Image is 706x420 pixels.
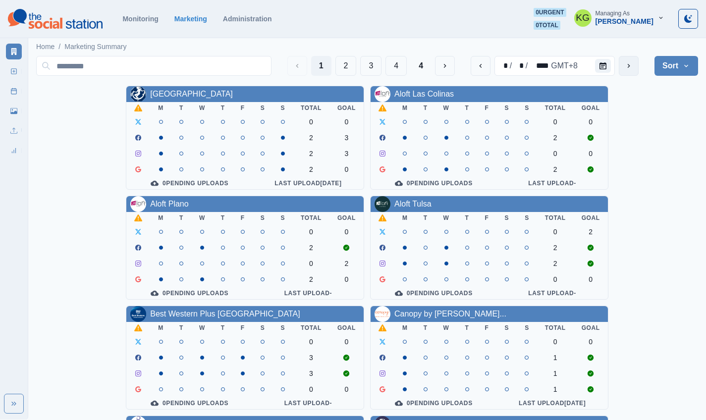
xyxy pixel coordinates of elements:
[337,228,356,236] div: 0
[416,212,435,224] th: T
[505,289,600,297] div: Last Upload -
[130,306,146,322] img: 107591225556643
[253,212,273,224] th: S
[58,42,60,52] span: /
[134,289,245,297] div: 0 Pending Uploads
[435,212,457,224] th: W
[545,385,566,393] div: 1
[525,60,529,72] div: /
[6,63,22,79] a: New Post
[582,275,600,283] div: 0
[150,90,233,98] a: [GEOGRAPHIC_DATA]
[497,102,517,114] th: S
[171,212,191,224] th: T
[134,399,245,407] div: 0 Pending Uploads
[360,56,381,76] button: Page 3
[379,399,489,407] div: 0 Pending Uploads
[545,228,566,236] div: 0
[301,228,322,236] div: 0
[411,56,431,76] button: Last Page
[505,399,600,407] div: Last Upload [DATE]
[394,102,416,114] th: M
[150,200,188,208] a: Aloft Plano
[337,165,356,173] div: 0
[545,260,566,267] div: 2
[301,165,322,173] div: 2
[566,8,672,28] button: Managing As[PERSON_NAME]
[596,17,653,26] div: [PERSON_NAME]
[545,275,566,283] div: 0
[619,56,639,76] button: next
[537,102,574,114] th: Total
[477,102,497,114] th: F
[457,102,477,114] th: T
[394,200,432,208] a: Aloft Tulsa
[301,369,322,377] div: 3
[171,322,191,334] th: T
[375,86,390,102] img: 123161447734516
[416,322,435,334] th: T
[150,310,300,318] a: Best Western Plus [GEOGRAPHIC_DATA]
[537,322,574,334] th: Total
[337,134,356,142] div: 3
[497,212,517,224] th: S
[150,322,171,334] th: M
[534,8,566,17] span: 0 urgent
[6,44,22,59] a: Marketing Summary
[582,150,600,157] div: 0
[337,385,356,393] div: 0
[191,322,213,334] th: W
[301,275,322,283] div: 2
[379,289,489,297] div: 0 Pending Uploads
[171,102,191,114] th: T
[261,399,356,407] div: Last Upload -
[537,212,574,224] th: Total
[394,310,506,318] a: Canopy by [PERSON_NAME]...
[477,322,497,334] th: F
[379,179,489,187] div: 0 Pending Uploads
[574,212,608,224] th: Goal
[497,322,517,334] th: S
[545,354,566,362] div: 1
[545,338,566,346] div: 0
[435,102,457,114] th: W
[457,322,477,334] th: T
[223,15,272,23] a: Administration
[8,9,103,29] img: logoTextSVG.62801f218bc96a9b266caa72a09eb111.svg
[337,118,356,126] div: 0
[301,260,322,267] div: 0
[471,56,490,76] button: previous
[595,59,611,73] button: Calendar
[394,212,416,224] th: M
[435,56,455,76] button: Next Media
[497,60,579,72] div: Date
[150,102,171,114] th: M
[329,322,364,334] th: Goal
[509,60,513,72] div: /
[678,9,698,29] button: Toggle Mode
[6,123,22,139] a: Uploads
[36,42,127,52] nav: breadcrumb
[301,150,322,157] div: 2
[301,338,322,346] div: 0
[64,42,126,52] a: Marketing Summary
[6,143,22,158] a: Review Summary
[130,196,146,212] img: 115558274762
[385,56,407,76] button: Page 4
[311,56,331,76] button: Page 1
[654,56,698,76] button: Sort
[213,212,233,224] th: T
[233,102,253,114] th: F
[122,15,158,23] a: Monitoring
[301,244,322,252] div: 2
[6,103,22,119] a: Media Library
[272,212,293,224] th: S
[329,102,364,114] th: Goal
[457,212,477,224] th: T
[505,179,600,187] div: Last Upload -
[287,56,307,76] button: Previous
[301,385,322,393] div: 0
[517,322,537,334] th: S
[261,289,356,297] div: Last Upload -
[233,322,253,334] th: F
